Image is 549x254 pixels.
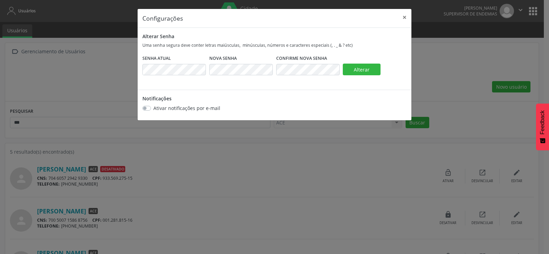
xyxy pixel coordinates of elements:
[536,103,549,150] button: Feedback - Mostrar pesquisa
[343,64,381,75] button: Alterar
[153,104,220,112] label: Ativar notificações por e-mail
[539,110,546,134] span: Feedback
[354,66,370,73] span: Alterar
[142,14,183,23] h5: Configurações
[209,55,273,64] legend: Nova Senha
[142,42,407,48] p: Uma senha segura deve conter letras maiúsculas, minúsculas, números e caracteres especiais (, . _...
[142,33,174,40] label: Alterar Senha
[142,95,172,102] label: Notificações
[142,55,206,64] legend: Senha Atual
[276,55,340,64] legend: Confirme Nova Senha
[398,9,411,26] button: Close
